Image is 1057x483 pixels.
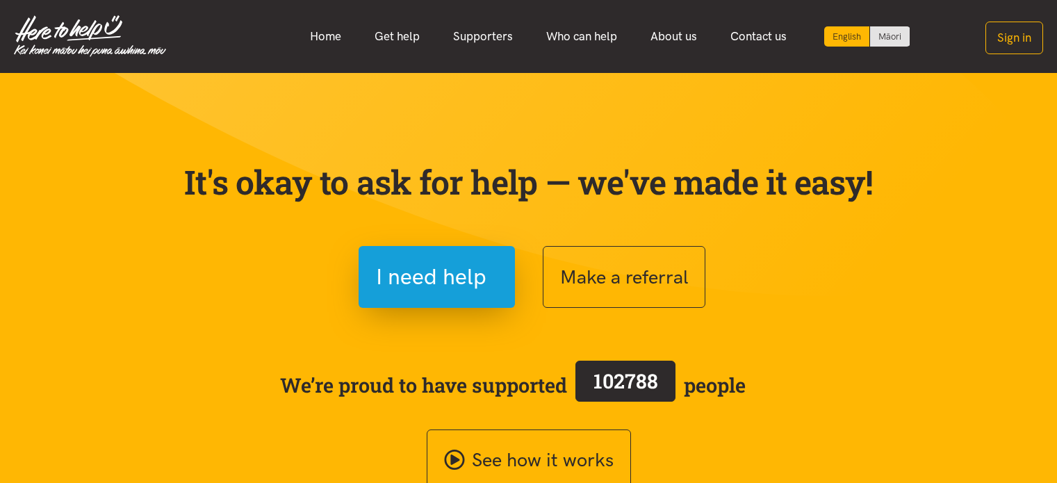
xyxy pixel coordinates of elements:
[358,22,436,51] a: Get help
[824,26,910,47] div: Language toggle
[376,259,486,295] span: I need help
[567,358,684,412] a: 102788
[714,22,803,51] a: Contact us
[14,15,166,57] img: Home
[593,368,658,394] span: 102788
[985,22,1043,54] button: Sign in
[436,22,530,51] a: Supporters
[530,22,634,51] a: Who can help
[870,26,910,47] a: Switch to Te Reo Māori
[824,26,870,47] div: Current language
[359,246,515,308] button: I need help
[280,358,746,412] span: We’re proud to have supported people
[181,162,876,202] p: It's okay to ask for help — we've made it easy!
[543,246,705,308] button: Make a referral
[634,22,714,51] a: About us
[293,22,358,51] a: Home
